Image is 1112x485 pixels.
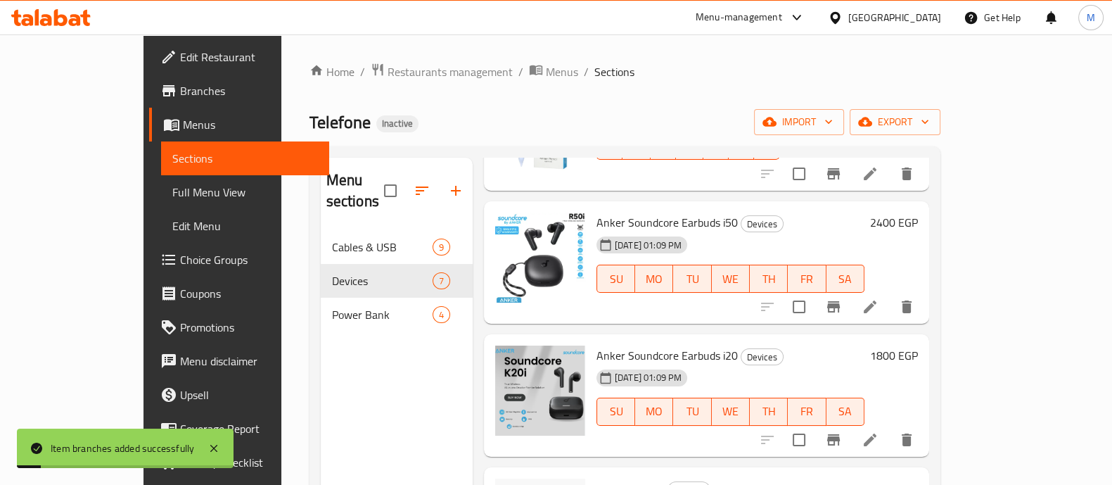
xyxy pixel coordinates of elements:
[376,115,418,132] div: Inactive
[754,109,844,135] button: import
[371,63,513,81] a: Restaurants management
[741,349,783,365] span: Devices
[149,446,329,479] a: Grocery Checklist
[546,63,578,80] span: Menus
[862,165,878,182] a: Edit menu item
[635,398,673,426] button: MO
[321,230,473,264] div: Cables & USB9
[755,269,782,289] span: TH
[433,241,449,254] span: 9
[862,298,878,315] a: Edit menu item
[641,269,667,289] span: MO
[495,346,585,436] img: Anker Soundcore Earbuds i20
[596,345,738,366] span: Anker Soundcore Earbuds i20
[172,184,318,201] span: Full Menu View
[679,401,705,422] span: TU
[609,371,687,384] span: [DATE] 01:09 PM
[826,265,864,293] button: SA
[149,378,329,412] a: Upsell
[529,63,578,81] a: Menus
[861,113,929,131] span: export
[518,63,523,80] li: /
[817,290,850,324] button: Branch-specific-item
[180,454,318,471] span: Grocery Checklist
[673,398,711,426] button: TU
[161,209,329,243] a: Edit Menu
[309,63,940,81] nav: breadcrumb
[717,401,744,422] span: WE
[433,275,449,288] span: 7
[149,74,329,108] a: Branches
[826,398,864,426] button: SA
[180,319,318,336] span: Promotions
[180,49,318,65] span: Edit Restaurant
[594,63,634,80] span: Sections
[679,269,705,289] span: TU
[765,113,833,131] span: import
[673,265,711,293] button: TU
[149,412,329,446] a: Coverage Report
[149,277,329,310] a: Coupons
[332,239,433,256] div: Cables & USB
[332,272,433,289] span: Devices
[405,174,439,208] span: Sort sections
[321,225,473,337] nav: Menu sections
[495,213,585,303] img: Anker Soundcore Earbuds i50
[180,420,318,437] span: Coverage Report
[161,141,329,175] a: Sections
[784,425,814,455] span: Select to update
[609,239,687,252] span: [DATE] 01:09 PM
[149,243,329,277] a: Choice Groups
[635,265,673,293] button: MO
[172,218,318,234] span: Edit Menu
[332,306,433,323] span: Power Bank
[817,423,850,457] button: Branch-specific-item
[741,348,784,365] div: Devices
[870,213,918,232] h6: 2400 EGP
[1087,10,1095,25] span: M
[712,265,750,293] button: WE
[309,106,371,138] span: Telefone
[788,265,826,293] button: FR
[161,175,329,209] a: Full Menu View
[850,109,940,135] button: export
[433,272,450,289] div: items
[603,401,630,422] span: SU
[180,285,318,302] span: Coupons
[388,63,513,80] span: Restaurants management
[433,239,450,256] div: items
[180,386,318,403] span: Upsell
[360,63,365,80] li: /
[755,401,782,422] span: TH
[180,82,318,99] span: Branches
[784,159,814,189] span: Select to update
[309,63,354,80] a: Home
[183,116,318,133] span: Menus
[596,212,738,233] span: Anker Soundcore Earbuds i50
[717,269,744,289] span: WE
[584,63,589,80] li: /
[788,398,826,426] button: FR
[180,251,318,268] span: Choice Groups
[439,174,473,208] button: Add section
[321,298,473,332] div: Power Bank4
[750,265,788,293] button: TH
[149,108,329,141] a: Menus
[326,170,384,212] h2: Menu sections
[712,398,750,426] button: WE
[603,269,630,289] span: SU
[832,269,859,289] span: SA
[149,310,329,344] a: Promotions
[741,215,784,232] div: Devices
[793,401,820,422] span: FR
[862,432,878,448] a: Edit menu item
[172,150,318,167] span: Sections
[321,264,473,298] div: Devices7
[149,40,329,74] a: Edit Restaurant
[890,290,924,324] button: delete
[750,398,788,426] button: TH
[51,441,194,456] div: Item branches added successfully
[870,346,918,365] h6: 1800 EGP
[890,423,924,457] button: delete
